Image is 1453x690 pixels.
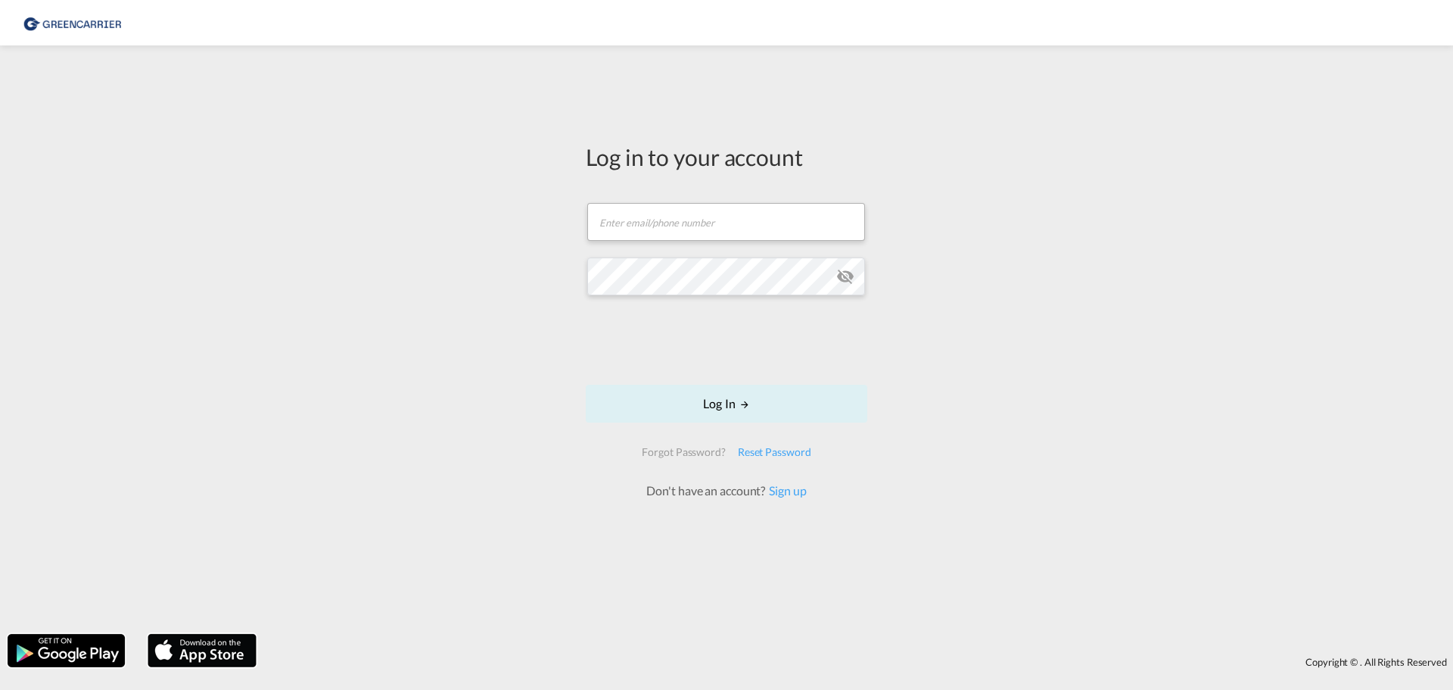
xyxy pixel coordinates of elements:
img: apple.png [146,632,258,669]
div: Copyright © . All Rights Reserved [264,649,1453,675]
div: Reset Password [732,439,817,466]
button: LOGIN [586,385,867,423]
div: Don't have an account? [630,482,823,499]
img: google.png [6,632,126,669]
input: Enter email/phone number [587,203,865,241]
md-icon: icon-eye-off [836,267,854,286]
img: 1378a7308afe11ef83610d9e779c6b34.png [23,6,125,40]
iframe: reCAPTCHA [611,311,842,370]
a: Sign up [765,483,806,498]
div: Log in to your account [586,141,867,173]
div: Forgot Password? [636,439,731,466]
